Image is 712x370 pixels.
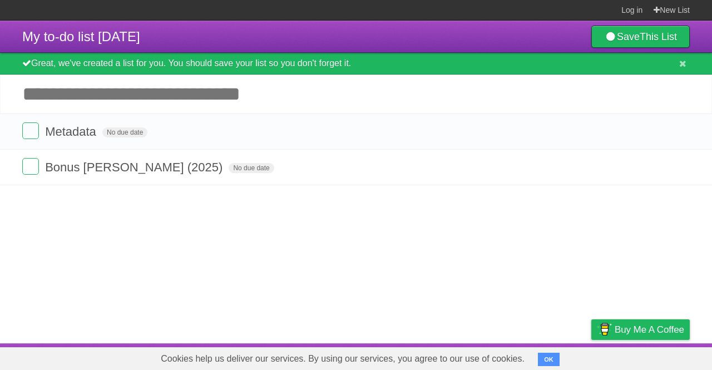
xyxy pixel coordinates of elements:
[615,320,684,339] span: Buy me a coffee
[591,319,690,340] a: Buy me a coffee
[443,346,467,367] a: About
[640,31,677,42] b: This List
[620,346,690,367] a: Suggest a feature
[22,122,39,139] label: Done
[539,346,563,367] a: Terms
[591,26,690,48] a: SaveThis List
[480,346,525,367] a: Developers
[45,160,225,174] span: Bonus [PERSON_NAME] (2025)
[22,29,140,44] span: My to-do list [DATE]
[22,158,39,175] label: Done
[577,346,606,367] a: Privacy
[229,163,274,173] span: No due date
[597,320,612,339] img: Buy me a coffee
[45,125,99,139] span: Metadata
[538,353,560,366] button: OK
[102,127,147,137] span: No due date
[150,348,536,370] span: Cookies help us deliver our services. By using our services, you agree to our use of cookies.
